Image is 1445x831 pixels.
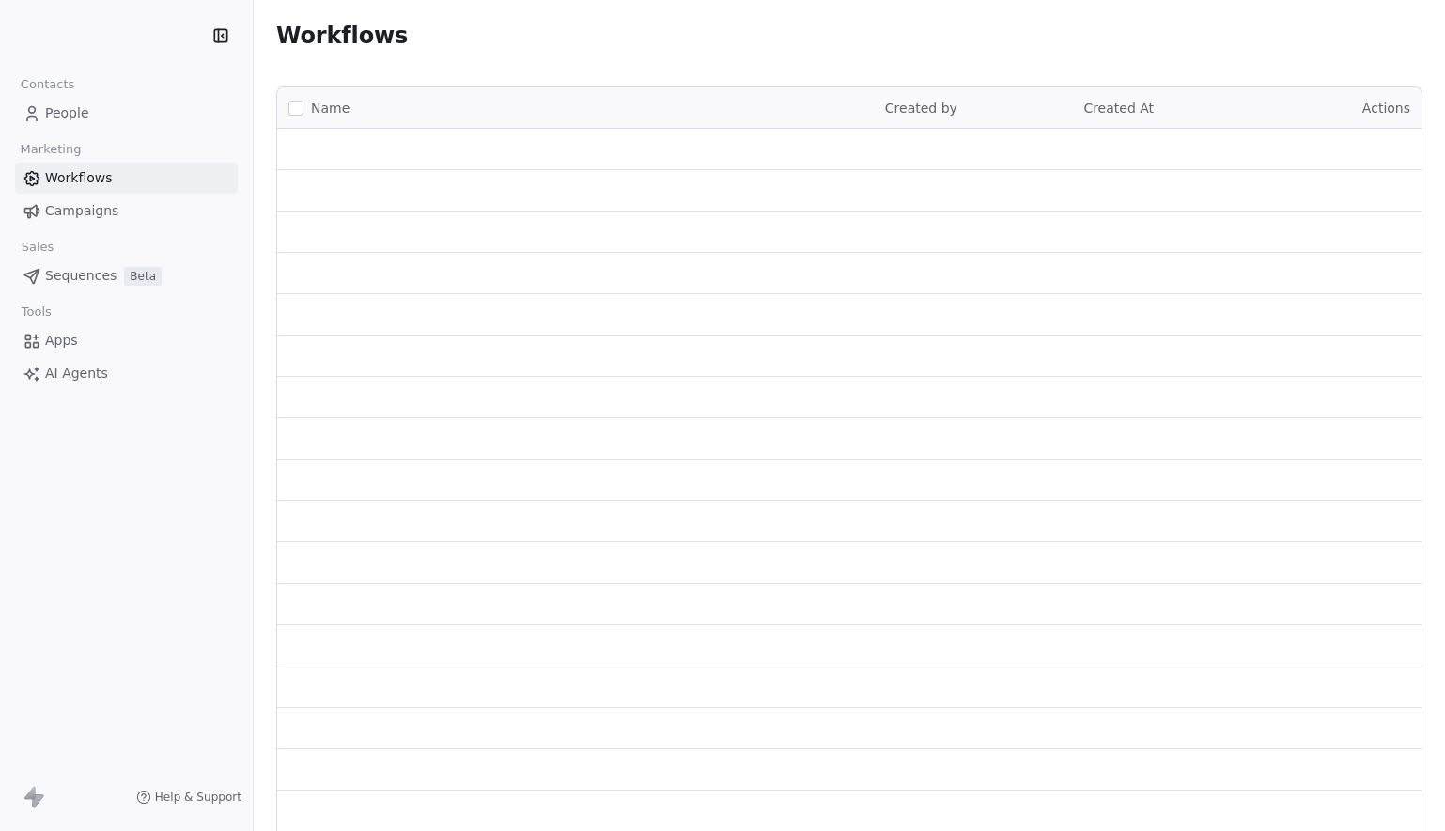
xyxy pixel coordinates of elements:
[155,790,241,805] span: Help & Support
[1083,101,1154,116] span: Created At
[124,267,162,286] span: Beta
[15,260,238,291] a: SequencesBeta
[885,101,957,116] span: Created by
[13,233,62,261] span: Sales
[45,266,117,286] span: Sequences
[1362,101,1410,116] span: Actions
[12,71,83,99] span: Contacts
[136,790,241,805] a: Help & Support
[13,298,59,326] span: Tools
[45,201,118,221] span: Campaigns
[15,196,238,227] a: Campaigns
[15,163,238,194] a: Workflows
[311,99,350,118] span: Name
[45,364,108,384] span: AI Agents
[45,331,78,351] span: Apps
[45,168,113,188] span: Workflows
[12,135,89,164] span: Marketing
[15,325,238,356] a: Apps
[15,98,238,129] a: People
[276,23,408,49] span: Workflows
[45,103,89,123] span: People
[15,358,238,389] a: AI Agents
